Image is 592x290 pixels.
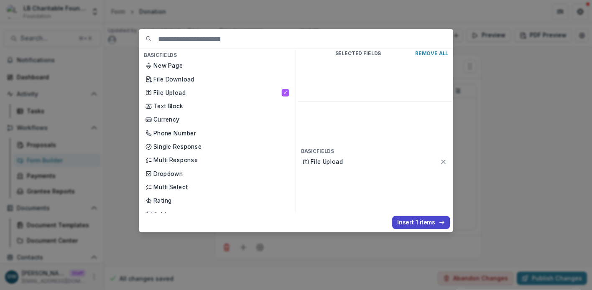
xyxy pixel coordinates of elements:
p: File Download [153,75,289,84]
p: Single Response [153,142,289,151]
p: File Upload [153,89,282,97]
p: Rating [153,196,289,205]
p: Multi Select [153,183,289,192]
h4: Basic Fields [140,51,294,60]
button: Insert 1 items [392,216,450,229]
p: Dropdown [153,169,289,178]
p: Multi Response [153,156,289,165]
p: Phone Number [153,129,289,137]
p: Remove All [415,51,448,56]
p: File Upload [311,158,440,166]
p: Selected Fields [301,51,415,56]
h4: Basic Fields [298,147,452,156]
p: Currency [153,115,289,124]
p: New Page [153,61,289,70]
p: Text Block [153,102,289,111]
p: Table [153,210,289,219]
